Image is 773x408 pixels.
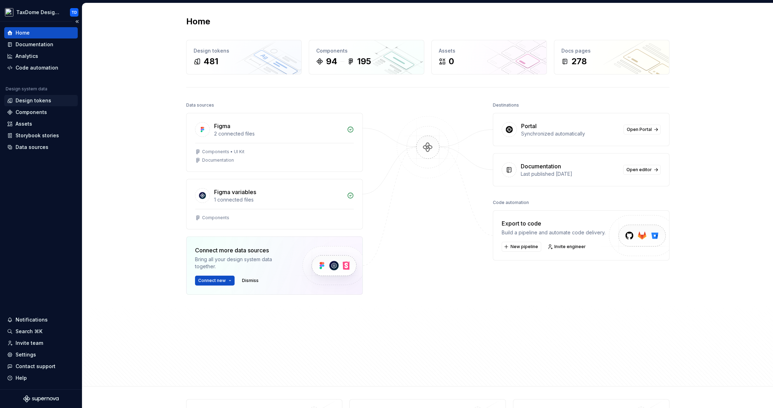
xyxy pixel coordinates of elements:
button: Contact support [4,361,78,372]
div: Figma [214,122,230,130]
span: Dismiss [242,278,259,283]
a: Analytics [4,50,78,62]
a: Documentation [4,39,78,50]
div: Design system data [6,86,47,92]
svg: Supernova Logo [23,395,59,402]
div: Destinations [493,100,519,110]
div: 2 connected files [214,130,343,137]
span: Connect new [198,278,226,283]
button: Help [4,372,78,384]
div: Design tokens [16,97,51,104]
div: Help [16,374,27,382]
span: Open Portal [627,127,652,132]
div: Components [316,47,417,54]
a: Home [4,27,78,38]
span: Open editor [626,167,652,173]
div: Code automation [493,198,529,208]
div: Assets [439,47,539,54]
div: Last published [DATE] [521,170,619,178]
button: Collapse sidebar [72,17,82,26]
a: Figma2 connected filesComponents • UI KitDocumentation [186,113,363,172]
button: Connect new [195,276,235,286]
div: 481 [203,56,218,67]
div: Build a pipeline and automate code delivery. [502,229,606,236]
a: Figma variables1 connected filesComponents [186,179,363,229]
img: da704ea1-22e8-46cf-95f8-d9f462a55abe.png [5,8,13,17]
button: Search ⌘K [4,326,78,337]
div: TaxDome Design System [16,9,61,16]
div: Settings [16,351,36,358]
a: Code automation [4,62,78,73]
a: Assets0 [431,40,547,74]
button: New pipeline [502,242,541,252]
div: Data sources [16,144,48,151]
div: Storybook stories [16,132,59,139]
div: 94 [326,56,337,67]
div: 0 [449,56,454,67]
a: Invite team [4,337,78,349]
div: Documentation [202,157,234,163]
div: Documentation [521,162,561,170]
a: Components94195 [309,40,424,74]
a: Data sources [4,142,78,153]
button: TaxDome Design SystemTD [1,5,81,20]
h2: Home [186,16,210,27]
div: Documentation [16,41,53,48]
div: Assets [16,120,32,127]
div: Invite team [16,340,43,347]
div: Bring all your design system data together. [195,256,290,270]
div: 278 [571,56,587,67]
a: Design tokens481 [186,40,302,74]
div: Docs pages [561,47,662,54]
a: Components [4,107,78,118]
a: Settings [4,349,78,360]
div: Synchronized automatically [521,130,619,137]
div: Home [16,29,30,36]
div: Data sources [186,100,214,110]
a: Open editor [623,165,661,175]
button: Dismiss [239,276,262,286]
div: Connect more data sources [195,246,290,254]
a: Invite engineer [545,242,589,252]
a: Docs pages278 [554,40,669,74]
div: Code automation [16,64,58,71]
div: Components [16,109,47,116]
div: Analytics [16,53,38,60]
a: Open Portal [624,125,661,134]
a: Assets [4,118,78,130]
div: Contact support [16,363,55,370]
div: Components [202,215,229,221]
a: Storybook stories [4,130,78,141]
div: 1 connected files [214,196,343,203]
div: TD [71,10,77,15]
div: Components • UI Kit [202,149,244,155]
div: Notifications [16,316,48,323]
span: Invite engineer [554,244,586,250]
div: 195 [357,56,371,67]
button: Notifications [4,314,78,325]
div: Export to code [502,219,606,228]
span: New pipeline [511,244,538,250]
a: Design tokens [4,95,78,106]
div: Figma variables [214,188,256,196]
div: Portal [521,122,537,130]
div: Design tokens [194,47,294,54]
div: Search ⌘K [16,328,42,335]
